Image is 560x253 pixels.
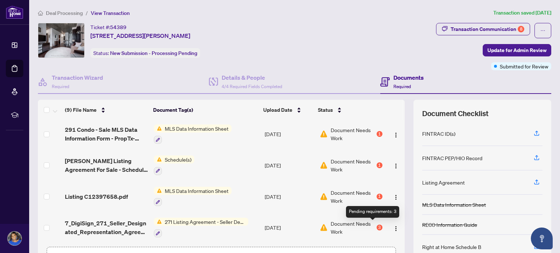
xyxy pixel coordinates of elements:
[262,212,317,243] td: [DATE]
[90,48,200,58] div: Status:
[422,243,481,251] div: Right at Home Schedule B
[222,73,282,82] h4: Details & People
[331,126,375,142] span: Document Needs Work
[65,192,128,201] span: Listing C12397658.pdf
[52,73,103,82] h4: Transaction Wizard
[531,228,553,249] button: Open asap
[422,108,489,119] span: Document Checklist
[260,100,315,120] th: Upload Date
[38,11,43,16] span: home
[154,218,162,226] img: Status Icon
[393,84,411,89] span: Required
[8,232,22,245] img: Profile Icon
[162,155,194,163] span: Schedule(s)
[162,124,232,133] span: MLS Data Information Sheet
[390,128,402,140] button: Logo
[483,44,551,56] button: Update for Admin Review
[331,220,375,236] span: Document Needs Work
[320,224,328,232] img: Document Status
[315,100,383,120] th: Status
[154,155,162,163] img: Status Icon
[154,155,194,175] button: Status IconSchedule(s)
[65,125,148,143] span: 291 Condo - Sale MLS Data Information Form - PropTx-OREA_[DATE] 08_50_50.pdf
[320,193,328,201] img: Document Status
[390,222,402,233] button: Logo
[46,10,83,16] span: Deal Processing
[331,189,375,205] span: Document Needs Work
[451,23,524,35] div: Transaction Communication
[65,157,148,174] span: [PERSON_NAME] Listing Agreement For Sale - Schedule A KHpdf_[DATE] 08_28_51.pdf
[393,132,399,138] img: Logo
[262,150,317,181] td: [DATE]
[262,119,317,150] td: [DATE]
[110,24,127,31] span: 54389
[487,44,547,56] span: Update for Admin Review
[154,187,232,206] button: Status IconMLS Data Information Sheet
[62,100,150,120] th: (9) File Name
[38,23,84,58] img: IMG-C12397658_1.jpg
[393,163,399,169] img: Logo
[154,218,248,237] button: Status Icon271 Listing Agreement - Seller Designated Representation Agreement Authority to Offer ...
[262,181,317,212] td: [DATE]
[422,154,482,162] div: FINTRAC PEP/HIO Record
[422,130,455,138] div: FINTRAC ID(s)
[91,10,130,16] span: View Transaction
[150,100,261,120] th: Document Tag(s)
[500,62,548,70] span: Submitted for Review
[162,187,232,195] span: MLS Data Information Sheet
[390,159,402,171] button: Logo
[86,9,88,17] li: /
[377,131,382,137] div: 1
[6,5,23,19] img: logo
[52,84,69,89] span: Required
[110,50,197,56] span: New Submission - Processing Pending
[422,178,465,186] div: Listing Agreement
[377,225,382,230] div: 3
[422,201,486,209] div: MLS Data Information Sheet
[154,187,162,195] img: Status Icon
[263,106,292,114] span: Upload Date
[320,161,328,169] img: Document Status
[65,219,148,236] span: 7_DigiSign_271_Seller_Designated_Representation_Agreement_Authority_to_Offer_for_Sale__2__-_PropT...
[422,221,477,229] div: RECO Information Guide
[436,23,530,35] button: Transaction Communication8
[318,106,333,114] span: Status
[393,226,399,232] img: Logo
[377,194,382,199] div: 1
[90,23,127,31] div: Ticket #:
[493,9,551,17] article: Transaction saved [DATE]
[518,26,524,32] div: 8
[65,106,97,114] span: (9) File Name
[346,206,399,218] div: Pending requirements: 3
[393,194,399,200] img: Logo
[154,124,232,144] button: Status IconMLS Data Information Sheet
[320,130,328,138] img: Document Status
[393,73,424,82] h4: Documents
[222,84,282,89] span: 4/4 Required Fields Completed
[331,157,375,173] span: Document Needs Work
[90,31,190,40] span: [STREET_ADDRESS][PERSON_NAME]
[377,162,382,168] div: 1
[162,218,248,226] span: 271 Listing Agreement - Seller Designated Representation Agreement Authority to Offer for Sale
[540,28,545,33] span: ellipsis
[390,191,402,202] button: Logo
[154,124,162,133] img: Status Icon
